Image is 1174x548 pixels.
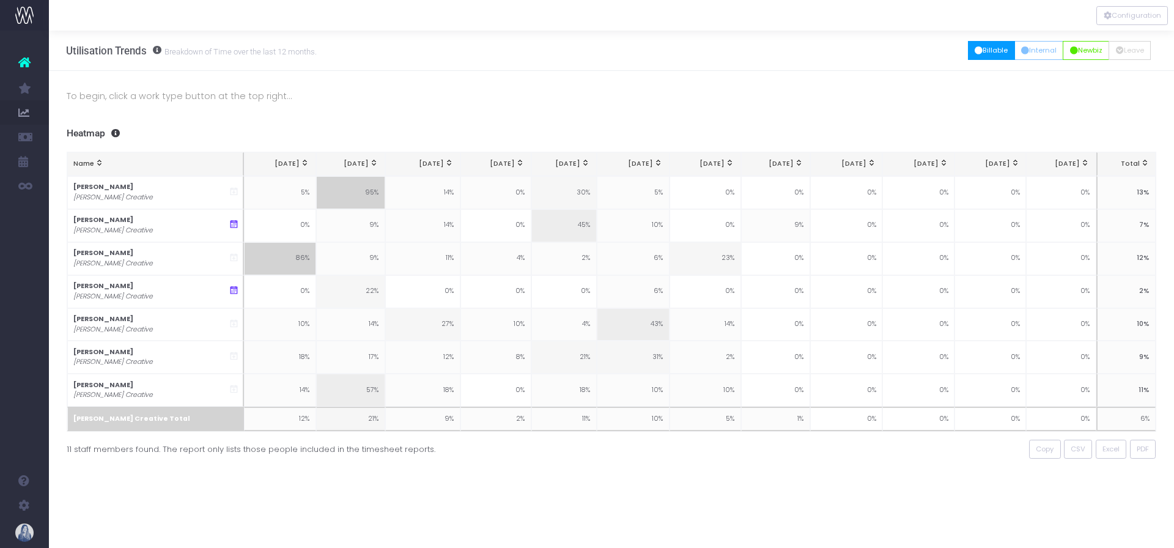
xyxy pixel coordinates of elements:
[1026,176,1096,209] td: 0%
[385,341,460,374] td: 12%
[810,209,882,242] td: 0%
[1026,341,1096,374] td: 0%
[385,176,460,209] td: 14%
[244,407,316,431] td: 12%
[67,440,602,455] div: 11 staff members found. The report only lists those people included in the timesheet reports.
[531,242,597,275] td: 2%
[954,374,1026,407] td: 0%
[810,341,882,374] td: 0%
[73,182,133,191] strong: [PERSON_NAME]
[1096,440,1127,459] button: Excel
[1026,407,1096,431] td: 0%
[741,341,810,374] td: 0%
[460,176,531,209] td: 0%
[392,159,454,169] div: [DATE]
[810,242,882,275] td: 0%
[597,407,670,431] td: 10%
[954,407,1026,431] td: 0%
[1096,6,1168,25] div: Vertical button group
[385,275,460,308] td: 0%
[882,407,954,431] td: 0%
[531,176,597,209] td: 30%
[954,341,1026,374] td: 0%
[244,209,316,242] td: 0%
[670,209,741,242] td: 0%
[741,407,810,431] td: 1%
[597,275,670,308] td: 6%
[741,152,810,176] th: Oct 25: activate to sort column ascending
[385,407,460,431] td: 9%
[882,176,954,209] td: 0%
[954,209,1026,242] td: 0%
[1104,159,1150,169] div: Total
[1130,440,1156,459] button: PDF
[1026,152,1096,176] th: Feb 26: activate to sort column ascending
[1096,341,1156,374] td: 9%
[322,159,378,169] div: [DATE]
[670,152,741,176] th: Sep 25: activate to sort column ascending
[244,308,316,341] td: 10%
[316,374,385,407] td: 57%
[889,159,948,169] div: [DATE]
[1029,440,1061,459] button: Copy
[1137,444,1149,454] span: PDF
[882,152,954,176] th: Dec 25: activate to sort column ascending
[250,159,309,169] div: [DATE]
[73,390,153,400] i: [PERSON_NAME] Creative
[670,176,741,209] td: 0%
[67,407,244,431] th: [PERSON_NAME] Creative Total
[460,374,531,407] td: 0%
[1096,275,1156,308] td: 2%
[670,275,741,308] td: 0%
[73,259,153,268] i: [PERSON_NAME] Creative
[670,407,741,431] td: 5%
[597,176,670,209] td: 5%
[597,242,670,275] td: 6%
[882,341,954,374] td: 0%
[1026,374,1096,407] td: 0%
[531,407,597,431] td: 11%
[741,176,810,209] td: 0%
[1026,275,1096,308] td: 0%
[316,242,385,275] td: 9%
[882,209,954,242] td: 0%
[1026,209,1096,242] td: 0%
[1064,440,1093,459] button: CSV
[73,357,153,367] i: [PERSON_NAME] Creative
[1033,159,1090,169] div: [DATE]
[316,152,385,176] th: Apr 25: activate to sort column ascending
[460,209,531,242] td: 0%
[460,242,531,275] td: 4%
[67,89,1157,103] p: To begin, click a work type button at the top right...
[460,341,531,374] td: 8%
[316,275,385,308] td: 22%
[954,308,1026,341] td: 0%
[954,152,1026,176] th: Jan 26: activate to sort column ascending
[810,407,882,431] td: 0%
[460,275,531,308] td: 0%
[244,176,316,209] td: 5%
[741,308,810,341] td: 0%
[73,193,153,202] i: [PERSON_NAME] Creative
[1063,41,1109,60] button: Newbiz
[1036,444,1054,454] span: Copy
[597,308,670,341] td: 43%
[1096,407,1156,431] td: 6%
[954,275,1026,308] td: 0%
[968,41,1015,60] button: Billable
[460,308,531,341] td: 10%
[460,152,531,176] th: Jun 25: activate to sort column ascending
[316,308,385,341] td: 14%
[810,374,882,407] td: 0%
[961,159,1019,169] div: [DATE]
[597,374,670,407] td: 10%
[316,209,385,242] td: 9%
[460,407,531,431] td: 2%
[73,380,133,390] strong: [PERSON_NAME]
[882,275,954,308] td: 0%
[741,275,810,308] td: 0%
[73,226,153,235] i: [PERSON_NAME] Creative
[1026,308,1096,341] td: 0%
[316,341,385,374] td: 17%
[385,242,460,275] td: 11%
